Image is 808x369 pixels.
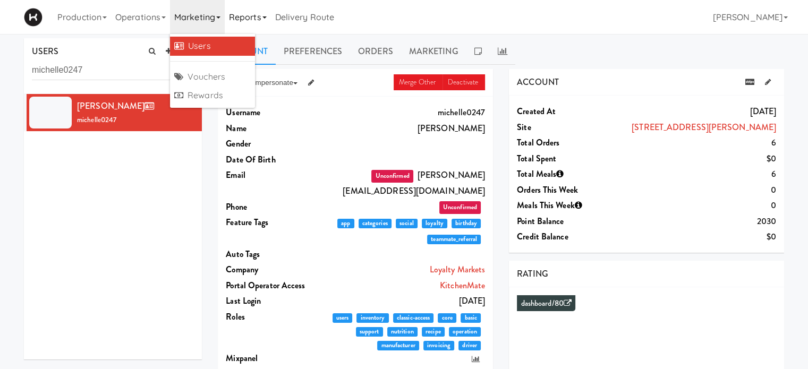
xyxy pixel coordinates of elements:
a: Users [170,37,255,56]
dt: Auto Tags [226,246,329,262]
a: Loyalty Markets [430,263,486,276]
span: [PERSON_NAME] [77,100,158,112]
span: manufacturer [377,341,419,350]
dt: Email [226,167,329,183]
dd: 6 [620,166,776,182]
span: Unconfirmed [371,170,413,183]
dt: Last login [226,293,329,309]
dt: Orders This Week [517,182,620,198]
dd: $0 [620,229,776,245]
img: Micromart [24,8,42,27]
span: nutrition [387,327,418,337]
span: teammate_referral [427,235,481,244]
dd: michelle0247 [329,105,485,121]
span: support [356,327,383,337]
dt: Mixpanel [226,350,329,366]
span: RATING [517,268,548,280]
span: USERS [32,45,59,57]
a: [STREET_ADDRESS][PERSON_NAME] [632,121,776,133]
dt: Feature Tags [226,214,329,230]
a: KitchenMate [440,279,485,291]
dt: Date Of Birth [226,152,329,168]
dt: Total Spent [517,151,620,167]
button: Impersonate [248,75,303,91]
a: Merge Other [394,74,443,90]
input: Search user [32,61,194,80]
span: operation [449,327,481,337]
span: invoicing [423,341,454,350]
a: Vouchers [170,67,255,87]
span: classic-access [393,313,434,323]
dt: Roles [226,309,329,325]
dt: Gender [226,136,329,152]
dt: Point Balance [517,213,620,229]
span: users [333,313,353,323]
dt: Meals This Week [517,198,620,213]
span: birthday [452,219,481,228]
span: app [337,219,354,228]
dt: Name [226,121,329,136]
span: michelle0247 [77,115,116,125]
dt: Total Orders [517,135,620,151]
a: Marketing [401,38,466,65]
span: ACCOUNT [517,76,559,88]
a: Deactivate [443,74,485,90]
dt: Credit Balance [517,229,620,245]
dd: 0 [620,182,776,198]
span: core [438,313,456,323]
dd: [PERSON_NAME] [329,121,485,136]
a: Preferences [276,38,350,65]
span: loyalty [422,219,447,228]
a: Rewards [170,86,255,105]
dd: 2030 [620,213,776,229]
span: inventory [356,313,388,323]
dd: [DATE] [620,104,776,119]
dt: Portal Operator Access [226,278,329,294]
span: social [396,219,418,228]
span: basic [461,313,481,323]
a: Orders [350,38,401,65]
a: dashboard/80 [521,298,571,309]
dd: $0 [620,151,776,167]
span: categories [359,219,392,228]
span: driver [458,341,481,350]
li: [PERSON_NAME]michelle0247 [24,94,202,131]
dt: Phone [226,199,329,215]
span: Unconfirmed [439,201,481,214]
dd: [DATE] [329,293,485,309]
dt: Company [226,262,329,278]
dt: Username [226,105,329,121]
dt: Created at [517,104,620,119]
dd: 6 [620,135,776,151]
dd: [PERSON_NAME][EMAIL_ADDRESS][DOMAIN_NAME] [329,167,485,199]
span: recipe [422,327,445,337]
dt: Total Meals [517,166,620,182]
dt: Site [517,119,620,135]
dd: 0 [620,198,776,213]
